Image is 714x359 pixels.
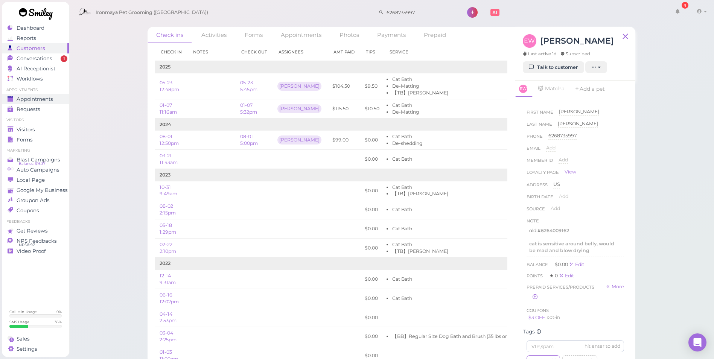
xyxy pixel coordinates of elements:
[19,161,46,167] span: Balance: $16.37
[277,82,321,91] div: [PERSON_NAME]
[2,33,69,43] a: Reports
[523,34,536,48] span: EW
[240,102,257,115] a: 01-07 5:32pm
[17,96,53,102] span: Appointments
[155,43,187,61] th: Check in
[2,185,69,195] a: Google My Business
[384,43,523,61] th: Service
[392,156,518,163] li: Cat Bath
[541,228,569,233] strong: 6264009162
[550,273,559,278] span: ★ 0
[558,120,598,128] div: [PERSON_NAME]
[527,108,553,120] span: First Name
[9,319,29,324] div: SMS Usage
[19,242,35,248] span: NPS® 97
[2,87,69,93] li: Appointments
[551,205,560,211] span: Add
[360,200,384,219] td: $0.00
[160,330,177,342] a: 03-04 2:25pm
[523,51,557,57] span: Last active 1d
[360,181,384,200] td: $0.00
[527,273,544,278] span: Points
[17,197,50,204] span: Groupon Ads
[2,104,69,114] a: Requests
[360,270,384,289] td: $0.00
[527,308,549,313] span: Coupons
[415,27,455,43] a: Prepaid
[546,145,556,151] span: Add
[360,43,384,61] th: Tips
[160,134,179,146] a: 08-01 12:50pm
[96,2,208,23] span: Ironmaya Pet Grooming ([GEOGRAPHIC_DATA])
[17,228,48,234] span: Get Reviews
[2,226,69,236] a: Get Reviews
[160,203,176,216] a: 08-02 2:15pm
[392,190,518,197] li: 【TB】[PERSON_NAME]
[2,344,69,354] a: Settings
[61,55,67,62] span: 1
[392,184,518,191] li: Cat Bath
[160,184,177,197] a: 10-31 9:49am
[529,241,614,253] strong: cat is sensitive around belly, would be mad and blow drying
[392,83,518,90] li: De-Matting
[277,135,321,145] div: [PERSON_NAME]
[2,135,69,145] a: Forms
[2,53,69,64] a: Conversations 1
[527,193,553,205] span: Birth date
[553,181,560,189] div: US
[2,43,69,53] a: Customers
[17,137,33,143] span: Forms
[688,333,706,351] div: Open Intercom Messenger
[55,319,62,324] div: 36 %
[17,167,59,173] span: Auto Campaigns
[682,2,688,9] div: 4
[527,181,548,193] span: Address
[9,309,37,314] div: Call Min. Usage
[160,172,171,178] b: 2023
[360,327,384,346] td: $0.00
[56,309,62,314] div: 0 %
[17,157,60,163] span: Blast Campaigns
[160,153,178,165] a: 03-21 11:43am
[160,64,171,70] b: 2025
[527,205,545,217] span: Source
[523,329,628,335] div: Tags
[528,315,545,320] a: $3 OFF
[527,217,539,225] div: Note
[2,165,69,175] a: Auto Campaigns
[527,283,594,291] span: Prepaid services/products
[328,73,360,99] td: $104.50
[559,157,568,163] span: Add
[392,248,518,255] li: 【TB】[PERSON_NAME]
[527,145,540,157] span: Email
[272,27,330,43] a: Appointments
[160,311,177,324] a: 04-14 2:53pm
[515,81,533,97] a: EW
[555,262,569,267] span: $0.00
[392,206,518,213] li: Cat Bath
[2,94,69,104] a: Appointments
[2,117,69,123] li: Visitors
[392,225,518,232] li: Cat Bath
[2,64,69,74] a: AI Receptionist
[519,85,527,93] span: EW
[392,276,518,283] li: Cat Bath
[368,27,414,43] a: Payments
[17,65,55,72] span: AI Receptionist
[585,343,620,350] div: hit enter to add
[540,34,614,47] h3: [PERSON_NAME]
[328,43,360,61] th: Amt Paid
[392,90,518,96] li: 【TB】[PERSON_NAME]
[17,346,37,352] span: Settings
[360,238,384,257] td: $0.00
[2,74,69,84] a: Workflows
[2,125,69,135] a: Visitors
[392,333,518,340] li: 【BB】Regular Size Dog Bath and Brush (35 lbs or less)
[160,273,176,285] a: 12-14 9:31am
[533,81,569,97] a: 🐱 Matcha
[160,222,176,235] a: 05-18 1:29pm
[17,238,57,244] span: NPS Feedbacks
[17,207,39,214] span: Coupons
[2,205,69,216] a: Coupons
[360,219,384,238] td: $0.00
